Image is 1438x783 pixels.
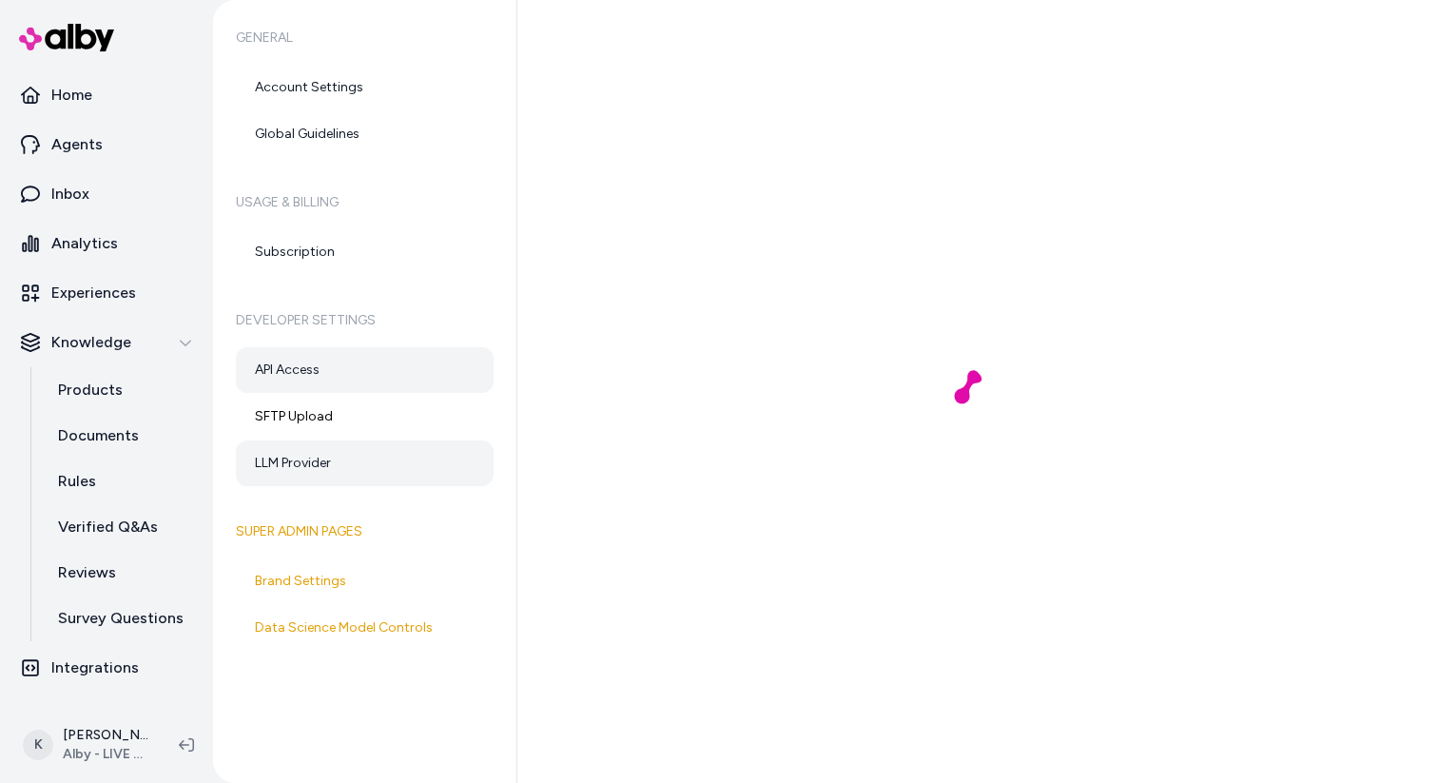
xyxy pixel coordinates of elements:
[51,331,131,354] p: Knowledge
[236,65,494,110] a: Account Settings
[236,176,494,229] h6: Usage & Billing
[39,596,205,641] a: Survey Questions
[51,133,103,156] p: Agents
[236,294,494,347] h6: Developer Settings
[58,607,184,630] p: Survey Questions
[8,270,205,316] a: Experiences
[236,394,494,440] a: SFTP Upload
[236,558,494,604] a: Brand Settings
[51,232,118,255] p: Analytics
[51,656,139,679] p: Integrations
[8,122,205,167] a: Agents
[236,111,494,157] a: Global Guidelines
[11,714,164,775] button: K[PERSON_NAME]Alby - LIVE on [DOMAIN_NAME]
[8,645,205,691] a: Integrations
[58,561,116,584] p: Reviews
[63,745,148,764] span: Alby - LIVE on [DOMAIN_NAME]
[39,367,205,413] a: Products
[58,424,139,447] p: Documents
[39,413,205,459] a: Documents
[236,505,494,558] h6: Super Admin Pages
[236,440,494,486] a: LLM Provider
[8,320,205,365] button: Knowledge
[236,11,494,65] h6: General
[58,470,96,493] p: Rules
[63,726,148,745] p: [PERSON_NAME]
[236,347,494,393] a: API Access
[23,730,53,760] span: K
[58,379,123,401] p: Products
[51,84,92,107] p: Home
[58,516,158,538] p: Verified Q&As
[8,221,205,266] a: Analytics
[8,171,205,217] a: Inbox
[8,72,205,118] a: Home
[39,504,205,550] a: Verified Q&As
[51,183,89,206] p: Inbox
[19,24,114,51] img: alby Logo
[236,229,494,275] a: Subscription
[51,282,136,304] p: Experiences
[236,605,494,651] a: Data Science Model Controls
[39,550,205,596] a: Reviews
[39,459,205,504] a: Rules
